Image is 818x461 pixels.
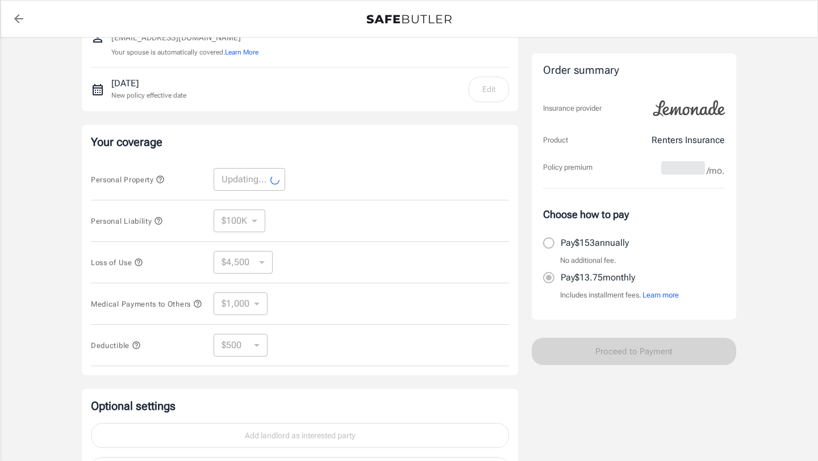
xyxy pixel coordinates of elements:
[543,103,602,114] p: Insurance provider
[543,207,725,222] p: Choose how to pay
[91,258,143,267] span: Loss of Use
[561,236,629,250] p: Pay $153 annually
[111,47,258,58] p: Your spouse is automatically covered.
[91,341,141,350] span: Deductible
[646,93,732,124] img: Lemonade
[543,162,592,173] p: Policy premium
[707,163,725,179] span: /mo.
[111,32,258,44] p: [EMAIL_ADDRESS][DOMAIN_NAME]
[91,338,141,352] button: Deductible
[561,271,635,284] p: Pay $13.75 monthly
[91,83,105,97] svg: New policy start date
[91,255,143,269] button: Loss of Use
[91,214,163,228] button: Personal Liability
[225,47,258,57] button: Learn More
[91,217,163,225] span: Personal Liability
[366,15,452,24] img: Back to quotes
[543,62,725,79] div: Order summary
[111,90,186,100] p: New policy effective date
[111,77,186,90] p: [DATE]
[560,255,616,266] p: No additional fee.
[91,134,509,150] p: Your coverage
[7,7,30,30] a: back to quotes
[91,173,165,186] button: Personal Property
[91,31,105,45] svg: Insured person
[642,290,679,301] button: Learn more
[652,133,725,147] p: Renters Insurance
[560,290,679,301] p: Includes installment fees.
[543,135,568,146] p: Product
[91,175,165,184] span: Personal Property
[91,300,202,308] span: Medical Payments to Others
[91,297,202,311] button: Medical Payments to Others
[91,398,509,414] p: Optional settings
